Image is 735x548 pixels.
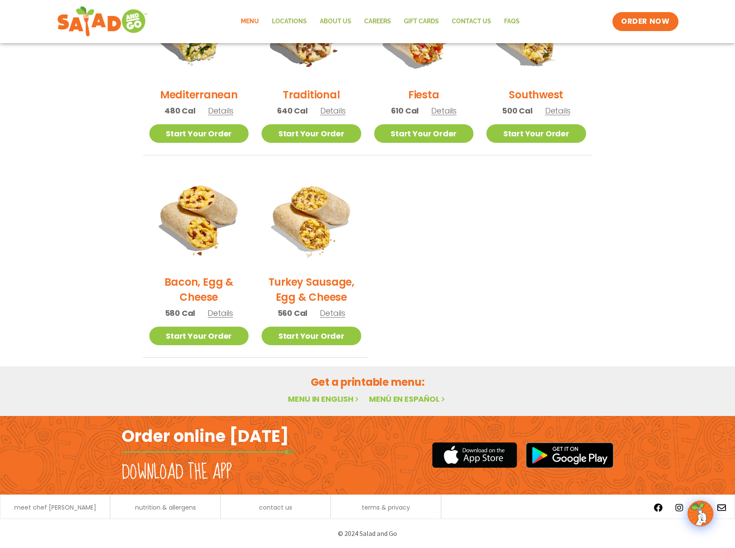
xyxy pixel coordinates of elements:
[135,504,196,510] a: nutrition & allergens
[362,504,410,510] a: terms & privacy
[149,168,249,268] img: Product photo for Bacon, Egg & Cheese
[283,87,340,102] h2: Traditional
[234,12,526,31] nav: Menu
[688,501,713,526] img: wpChatIcon
[122,450,294,454] img: fork
[502,105,533,117] span: 500 Cal
[149,124,249,143] a: Start Your Order
[545,105,571,116] span: Details
[165,307,196,319] span: 580 Cal
[498,12,526,31] a: FAQs
[234,12,265,31] a: Menu
[122,425,289,447] h2: Order online [DATE]
[122,460,232,485] h2: Download the app
[526,442,614,468] img: google_play
[126,528,609,539] p: © 2024 Salad and Go
[262,168,361,268] img: Product photo for Turkey Sausage, Egg & Cheese
[369,394,447,404] a: Menú en español
[57,4,148,39] img: new-SAG-logo-768×292
[391,105,419,117] span: 610 Cal
[278,307,308,319] span: 560 Cal
[445,12,498,31] a: Contact Us
[358,12,397,31] a: Careers
[612,12,678,31] a: ORDER NOW
[208,308,233,318] span: Details
[408,87,439,102] h2: Fiesta
[320,308,345,318] span: Details
[374,124,474,143] a: Start Your Order
[431,105,457,116] span: Details
[621,16,669,27] span: ORDER NOW
[397,12,445,31] a: GIFT CARDS
[149,274,249,305] h2: Bacon, Egg & Cheese
[143,375,593,390] h2: Get a printable menu:
[262,274,361,305] h2: Turkey Sausage, Egg & Cheese
[149,327,249,345] a: Start Your Order
[320,105,346,116] span: Details
[14,504,96,510] a: meet chef [PERSON_NAME]
[160,87,238,102] h2: Mediterranean
[208,105,233,116] span: Details
[277,105,308,117] span: 640 Cal
[432,441,517,469] img: appstore
[486,124,586,143] a: Start Your Order
[265,12,313,31] a: Locations
[313,12,358,31] a: About Us
[164,105,196,117] span: 480 Cal
[262,124,361,143] a: Start Your Order
[262,327,361,345] a: Start Your Order
[259,504,292,510] a: contact us
[288,394,360,404] a: Menu in English
[509,87,563,102] h2: Southwest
